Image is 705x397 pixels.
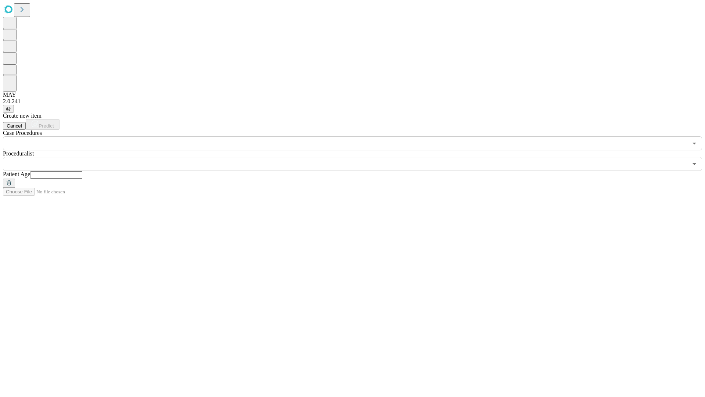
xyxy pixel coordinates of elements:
[3,130,42,136] span: Scheduled Procedure
[3,105,14,112] button: @
[689,159,699,169] button: Open
[3,122,26,130] button: Cancel
[689,138,699,149] button: Open
[7,123,22,129] span: Cancel
[26,119,59,130] button: Predict
[39,123,54,129] span: Predict
[3,150,34,157] span: Proceduralist
[6,106,11,111] span: @
[3,112,41,119] span: Create new item
[3,98,702,105] div: 2.0.241
[3,92,702,98] div: MAY
[3,171,30,177] span: Patient Age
